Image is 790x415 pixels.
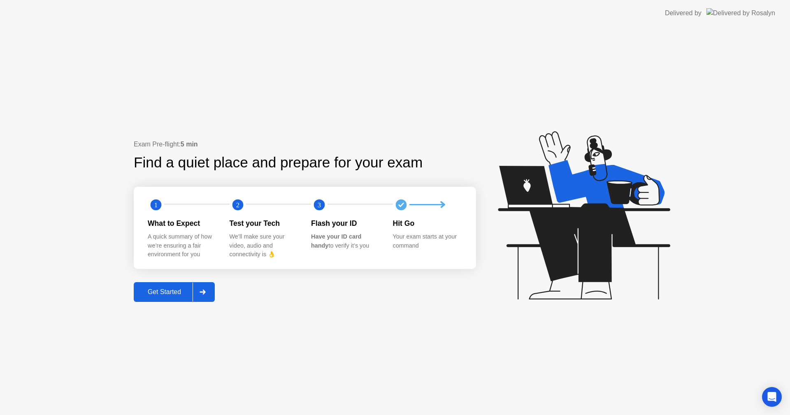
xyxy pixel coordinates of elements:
div: Open Intercom Messenger [762,387,782,407]
div: Find a quiet place and prepare for your exam [134,152,424,174]
div: Exam Pre-flight: [134,139,476,149]
div: Delivered by [665,8,702,18]
text: 2 [236,201,239,209]
div: Your exam starts at your command [393,232,462,250]
button: Get Started [134,282,215,302]
b: Have your ID card handy [311,233,361,249]
div: A quick summary of how we’re ensuring a fair environment for you [148,232,216,259]
text: 3 [318,201,321,209]
img: Delivered by Rosalyn [706,8,775,18]
div: to verify it’s you [311,232,380,250]
div: Test your Tech [230,218,298,229]
b: 5 min [181,141,198,148]
div: Get Started [136,288,193,296]
div: What to Expect [148,218,216,229]
div: Flash your ID [311,218,380,229]
div: We’ll make sure your video, audio and connectivity is 👌 [230,232,298,259]
div: Hit Go [393,218,462,229]
text: 1 [154,201,158,209]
